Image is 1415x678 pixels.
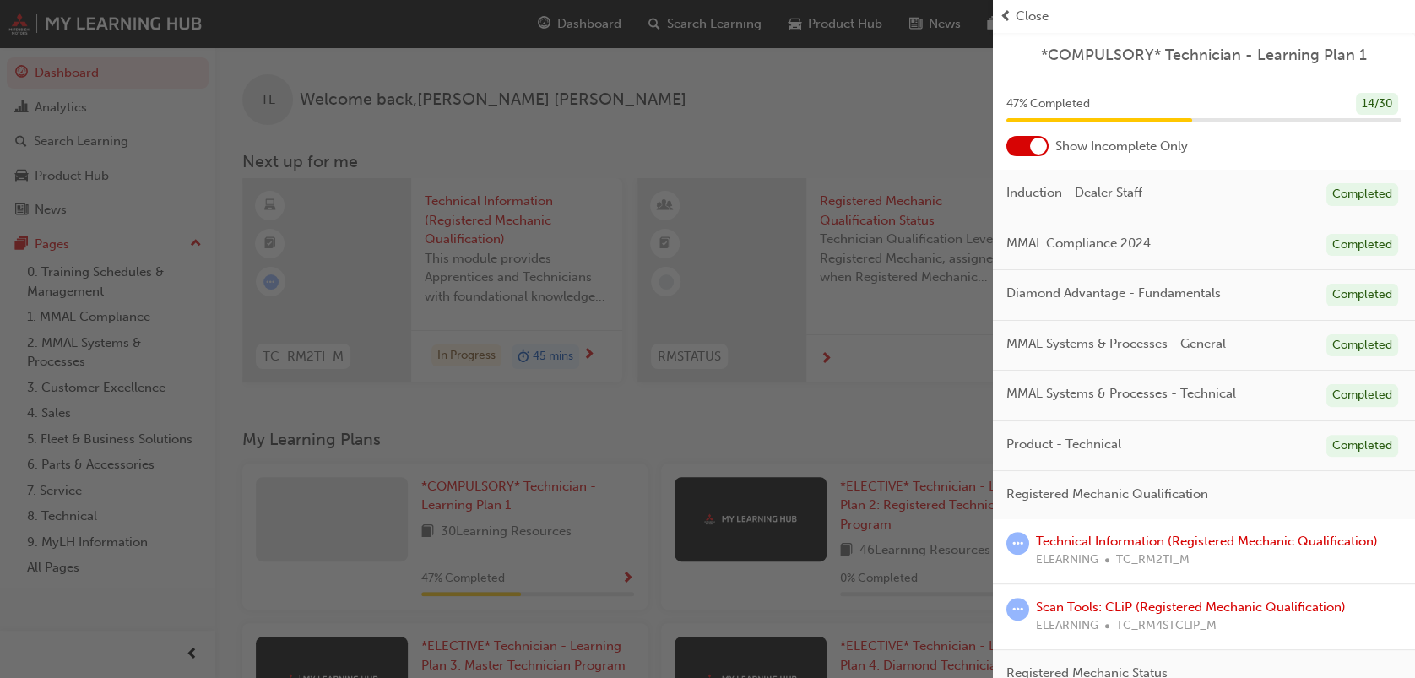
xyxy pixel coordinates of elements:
span: Induction - Dealer Staff [1006,183,1142,203]
div: Completed [1326,284,1398,306]
div: Completed [1326,435,1398,458]
div: Completed [1326,234,1398,257]
span: Diamond Advantage - Fundamentals [1006,284,1221,303]
div: Completed [1326,384,1398,407]
div: Completed [1326,183,1398,206]
span: ELEARNING [1036,551,1098,570]
a: Scan Tools: CLiP (Registered Mechanic Qualification) [1036,599,1346,615]
div: Completed [1326,334,1398,357]
span: TC_RM2TI_M [1116,551,1190,570]
button: prev-iconClose [1000,7,1408,26]
span: MMAL Systems & Processes - Technical [1006,384,1236,404]
a: *COMPULSORY* Technician - Learning Plan 1 [1006,46,1401,65]
span: learningRecordVerb_ATTEMPT-icon [1006,532,1029,555]
span: TC_RM4STCLIP_M [1116,616,1217,636]
span: learningRecordVerb_ATTEMPT-icon [1006,598,1029,621]
a: Technical Information (Registered Mechanic Qualification) [1036,534,1378,549]
span: ELEARNING [1036,616,1098,636]
span: Product - Technical [1006,435,1121,454]
span: Show Incomplete Only [1055,137,1188,156]
span: MMAL Systems & Processes - General [1006,334,1226,354]
span: Close [1016,7,1049,26]
div: 14 / 30 [1356,93,1398,116]
span: prev-icon [1000,7,1012,26]
span: Registered Mechanic Qualification [1006,485,1208,504]
span: 47 % Completed [1006,95,1090,114]
span: MMAL Compliance 2024 [1006,234,1151,253]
